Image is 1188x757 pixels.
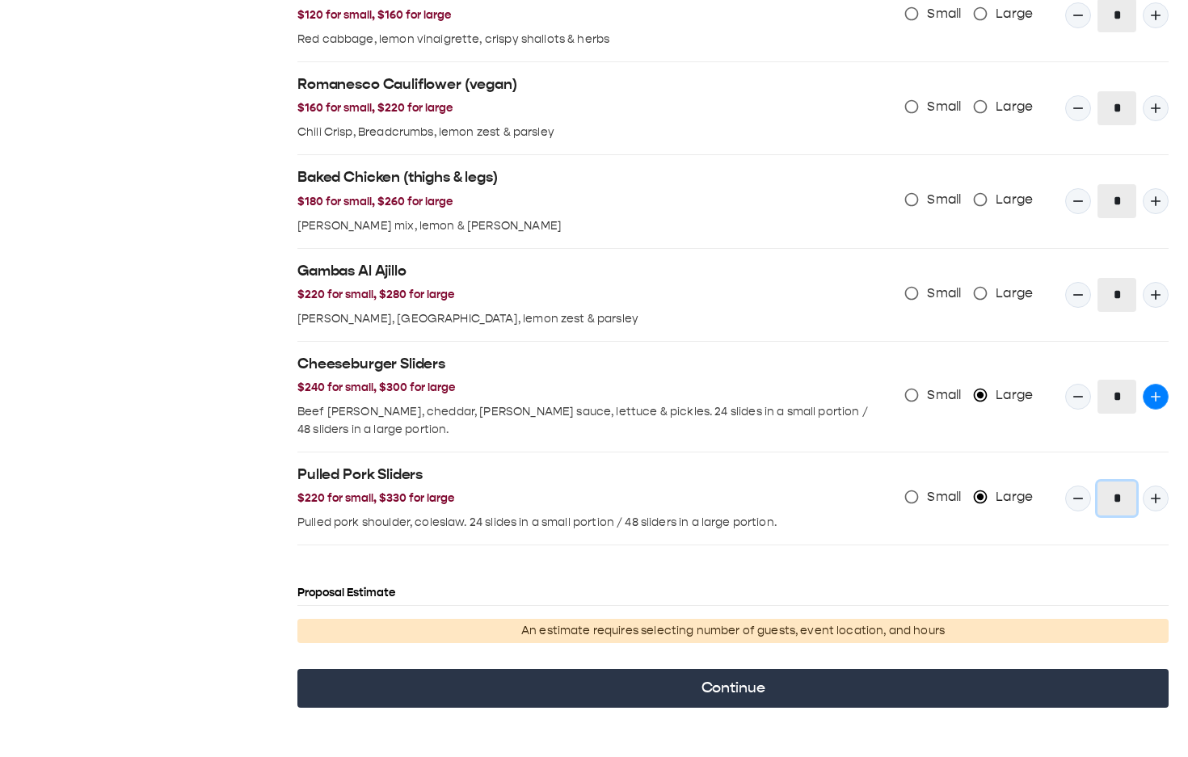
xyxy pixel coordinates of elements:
span: Large [996,190,1033,209]
h2: Pulled Pork Sliders [297,465,874,485]
div: Quantity Input [1065,91,1169,125]
h2: Cheeseburger Sliders [297,355,874,374]
p: [PERSON_NAME], [GEOGRAPHIC_DATA], lemon zest & parsley [297,310,874,328]
h3: $180 for small, $260 for large [297,193,874,211]
span: Large [996,385,1033,405]
h2: Gambas Al Ajillo [297,262,874,281]
span: Large [996,284,1033,303]
div: Quantity Input [1065,184,1169,218]
h3: $120 for small, $160 for large [297,6,874,24]
span: Large [996,97,1033,116]
span: Large [996,4,1033,23]
p: An estimate requires selecting number of guests, event location, and hours [304,622,1162,640]
h2: Romanesco Cauliflower (vegan) [297,75,874,95]
h3: $220 for small, $280 for large [297,286,874,304]
span: Small [927,190,961,209]
p: Beef [PERSON_NAME], cheddar, [PERSON_NAME] sauce, lettuce & pickles. 24 slides in a small portion... [297,403,874,439]
h2: Baked Chicken (thighs & legs) [297,168,874,187]
div: Quantity Input [1065,482,1169,515]
p: Chili Crisp, Breadcrumbs, lemon zest & parsley [297,124,874,141]
p: Red cabbage, lemon vinaigrette, crispy shallots & herbs [297,31,874,48]
span: Large [996,487,1033,507]
h3: Proposal Estimate [297,584,1169,602]
h3: $220 for small, $330 for large [297,490,874,507]
p: Pulled pork shoulder, coleslaw. 24 slides in a small portion / 48 sliders in a large portion. [297,514,874,532]
span: Small [927,487,961,507]
div: Quantity Input [1065,380,1169,414]
button: Continue [297,669,1169,708]
h3: $240 for small, $300 for large [297,379,874,397]
p: [PERSON_NAME] mix, lemon & [PERSON_NAME] [297,217,874,235]
div: Quantity Input [1065,278,1169,312]
span: Small [927,385,961,405]
span: Small [927,284,961,303]
h3: $160 for small, $220 for large [297,99,874,117]
span: Small [927,97,961,116]
span: Small [927,4,961,23]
